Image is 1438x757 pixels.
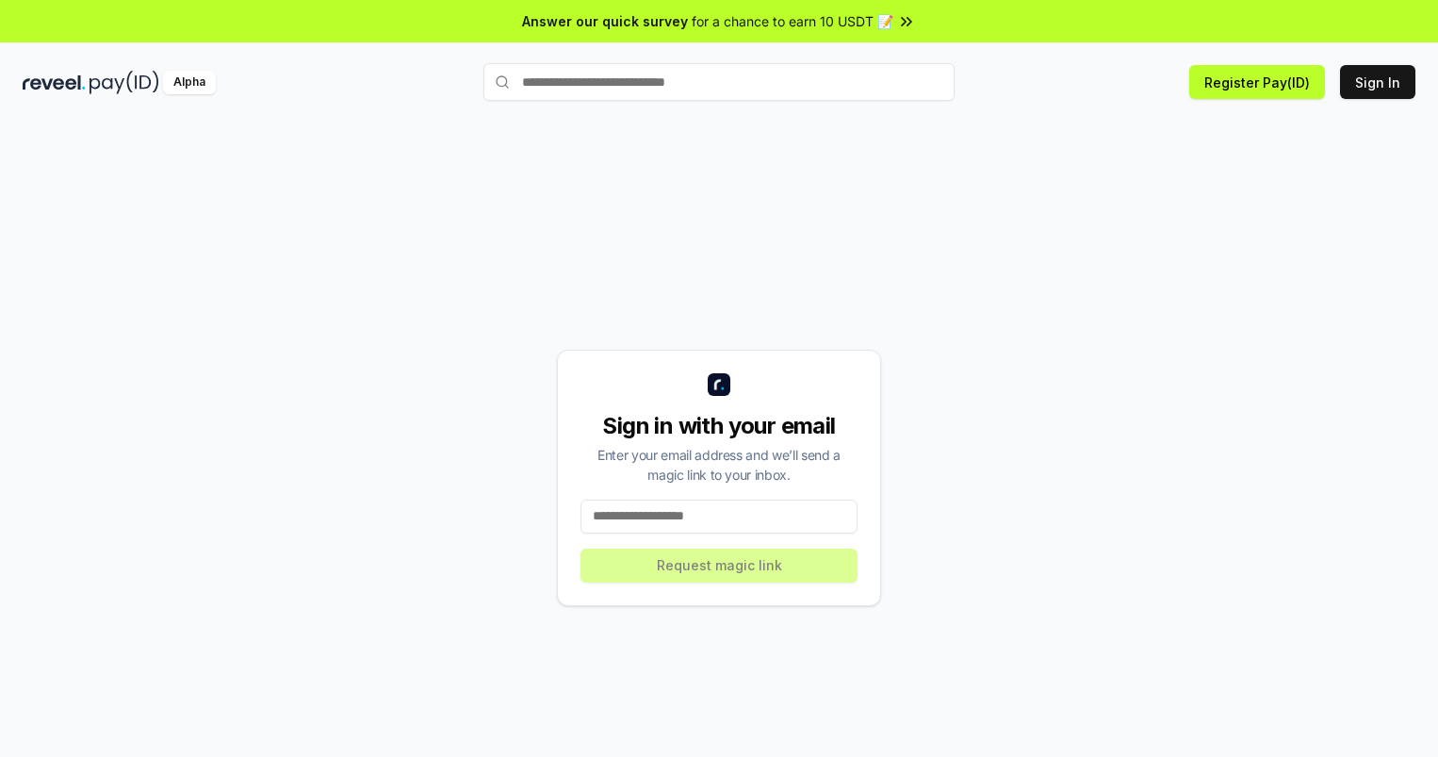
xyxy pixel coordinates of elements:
img: logo_small [708,373,730,396]
img: reveel_dark [23,71,86,94]
button: Register Pay(ID) [1189,65,1325,99]
button: Sign In [1340,65,1415,99]
div: Alpha [163,71,216,94]
img: pay_id [90,71,159,94]
span: for a chance to earn 10 USDT 📝 [692,11,893,31]
div: Sign in with your email [580,411,858,441]
span: Answer our quick survey [522,11,688,31]
div: Enter your email address and we’ll send a magic link to your inbox. [580,445,858,485]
